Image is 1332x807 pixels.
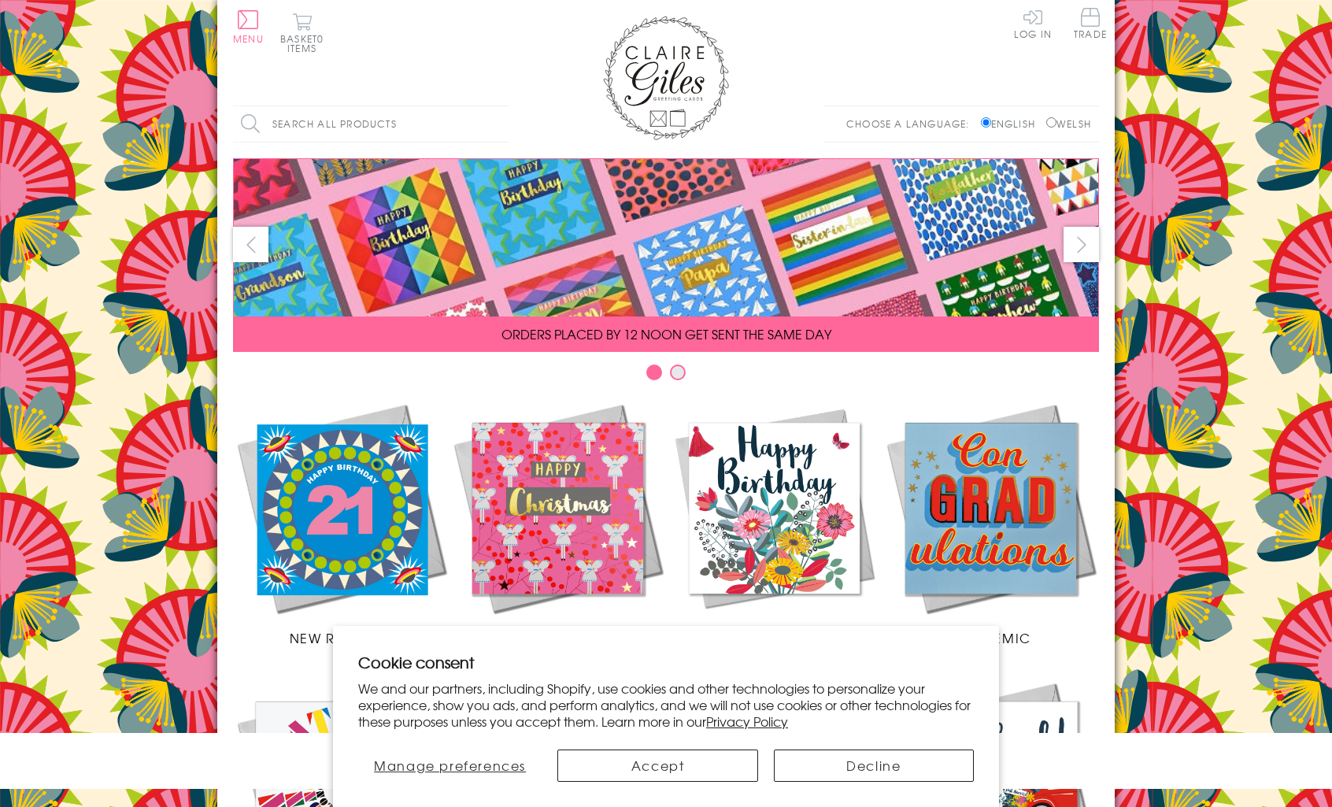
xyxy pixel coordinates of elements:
span: Trade [1074,8,1107,39]
span: Manage preferences [374,756,526,775]
input: Search [493,106,509,142]
button: Menu [233,10,264,43]
span: 0 items [287,31,324,55]
label: English [981,117,1043,131]
p: We and our partners, including Shopify, use cookies and other technologies to personalize your ex... [358,680,974,729]
button: next [1064,227,1099,262]
a: Birthdays [666,400,882,647]
button: Carousel Page 1 (Current Slide) [646,365,662,380]
a: Christmas [450,400,666,647]
input: Welsh [1046,117,1056,128]
button: Carousel Page 2 [670,365,686,380]
span: Menu [233,31,264,46]
input: Search all products [233,106,509,142]
a: Academic [882,400,1099,647]
label: Welsh [1046,117,1091,131]
button: prev [233,227,268,262]
button: Basket0 items [280,13,324,53]
a: Trade [1074,8,1107,42]
button: Accept [557,750,757,782]
button: Decline [774,750,974,782]
img: Claire Giles Greetings Cards [603,16,729,140]
a: Log In [1014,8,1052,39]
div: Carousel Pagination [233,364,1099,388]
p: Choose a language: [846,117,978,131]
a: Privacy Policy [706,712,788,731]
button: Manage preferences [358,750,542,782]
span: New Releases [290,628,393,647]
span: ORDERS PLACED BY 12 NOON GET SENT THE SAME DAY [501,324,831,343]
input: English [981,117,991,128]
a: New Releases [233,400,450,647]
h2: Cookie consent [358,651,974,673]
